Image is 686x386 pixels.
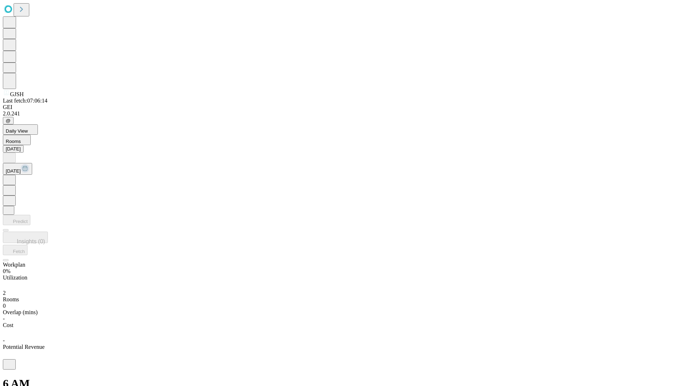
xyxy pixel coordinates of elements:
span: Insights (0) [17,238,45,244]
span: Potential Revenue [3,344,45,350]
button: Insights (0) [3,232,48,243]
div: 2.0.241 [3,110,683,117]
span: GJSH [10,91,24,97]
span: [DATE] [6,168,21,174]
span: Rooms [3,296,19,302]
span: Last fetch: 07:06:14 [3,98,48,104]
span: Rooms [6,139,21,144]
span: 0% [3,268,10,274]
span: @ [6,118,11,123]
span: Overlap (mins) [3,309,38,315]
span: Workplan [3,262,25,268]
div: GEI [3,104,683,110]
span: 0 [3,303,6,309]
span: - [3,337,5,343]
span: Cost [3,322,13,328]
button: @ [3,117,14,124]
span: 2 [3,290,6,296]
button: [DATE] [3,163,32,175]
span: Daily View [6,128,28,134]
button: Fetch [3,245,28,255]
span: - [3,316,5,322]
button: [DATE] [3,145,24,153]
button: Rooms [3,135,31,145]
button: Predict [3,215,30,225]
span: Utilization [3,274,27,281]
button: Daily View [3,124,38,135]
